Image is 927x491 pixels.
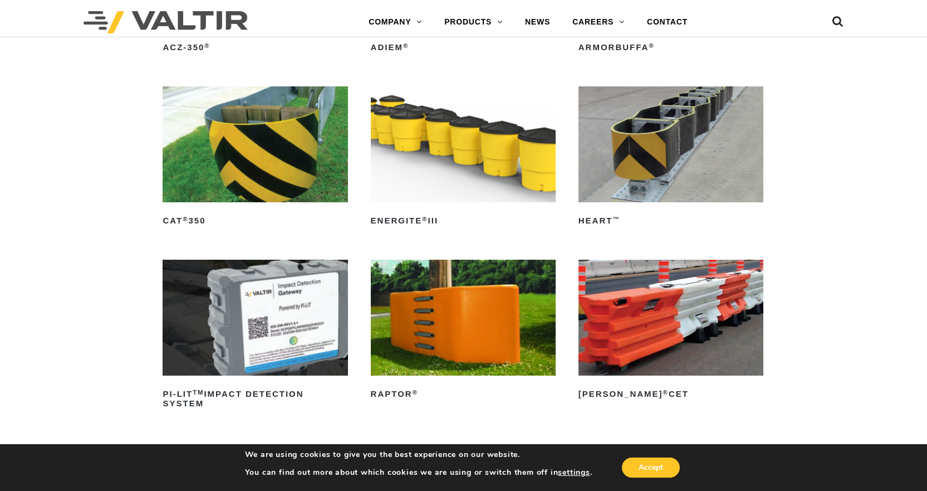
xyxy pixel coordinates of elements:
[371,260,556,403] a: RAPTOR®
[245,450,592,460] p: We are using cookies to give you the best experience on our website.
[514,11,561,33] a: NEWS
[413,389,418,396] sup: ®
[371,386,556,404] h2: RAPTOR
[578,386,763,404] h2: [PERSON_NAME] CET
[183,216,188,222] sup: ®
[558,468,590,478] button: settings
[578,212,763,230] h2: HEART
[433,11,514,33] a: PRODUCTS
[663,389,669,396] sup: ®
[371,212,556,230] h2: ENERGITE III
[403,42,409,49] sup: ®
[163,386,347,412] h2: PI-LIT Impact Detection System
[84,11,248,33] img: Valtir
[422,216,428,222] sup: ®
[163,212,347,230] h2: CAT 350
[578,86,763,230] a: HEART™
[163,86,347,230] a: CAT®350
[636,11,699,33] a: CONTACT
[578,39,763,57] h2: ArmorBuffa
[163,260,347,412] a: PI-LITTMImpact Detection System
[578,260,763,403] a: [PERSON_NAME]®CET
[193,389,204,396] sup: TM
[357,11,433,33] a: COMPANY
[561,11,636,33] a: CAREERS
[245,468,592,478] p: You can find out more about which cookies we are using or switch them off in .
[371,86,556,230] a: ENERGITE®III
[204,42,210,49] sup: ®
[622,458,680,478] button: Accept
[612,216,620,222] sup: ™
[163,39,347,57] h2: ACZ-350
[371,39,556,57] h2: ADIEM
[649,42,654,49] sup: ®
